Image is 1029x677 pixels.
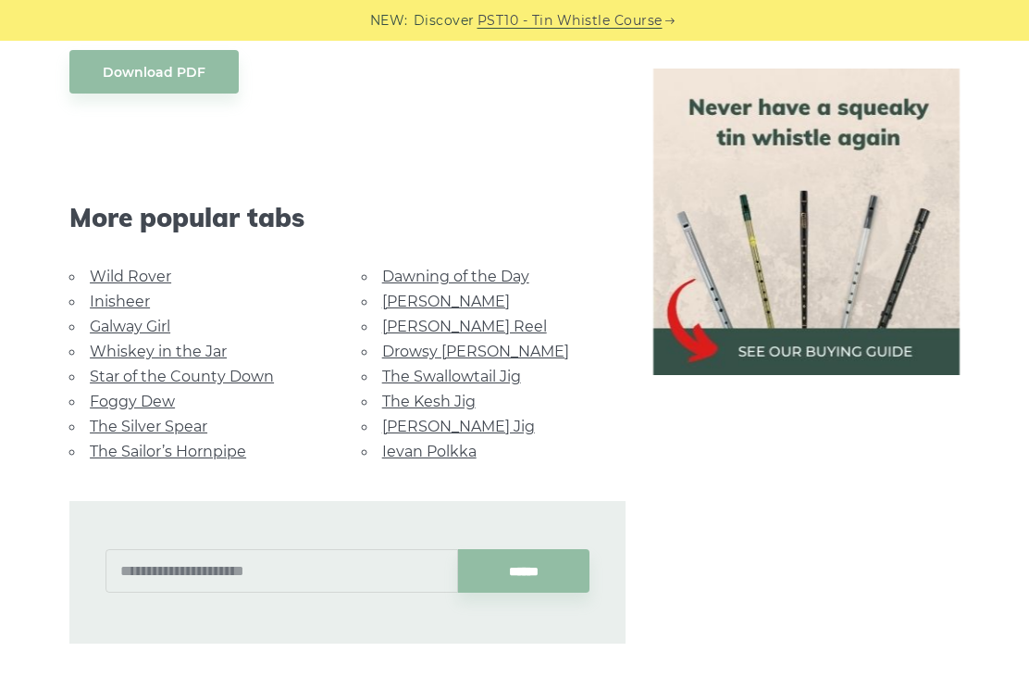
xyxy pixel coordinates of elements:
[90,318,170,335] a: Galway Girl
[477,10,663,31] a: PST10 - Tin Whistle Course
[370,10,408,31] span: NEW:
[69,202,626,233] span: More popular tabs
[90,343,227,360] a: Whiskey in the Jar
[653,69,960,375] img: tin whistle buying guide
[382,343,569,360] a: Drowsy [PERSON_NAME]
[90,268,171,285] a: Wild Rover
[382,418,535,435] a: [PERSON_NAME] Jig
[90,293,150,310] a: Inisheer
[90,393,175,410] a: Foggy Dew
[382,318,547,335] a: [PERSON_NAME] Reel
[382,443,477,460] a: Ievan Polkka
[382,293,510,310] a: [PERSON_NAME]
[90,443,246,460] a: The Sailor’s Hornpipe
[69,50,239,94] a: Download PDF
[90,368,274,385] a: Star of the County Down
[414,10,475,31] span: Discover
[90,418,207,435] a: The Silver Spear
[382,368,521,385] a: The Swallowtail Jig
[382,393,476,410] a: The Kesh Jig
[382,268,529,285] a: Dawning of the Day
